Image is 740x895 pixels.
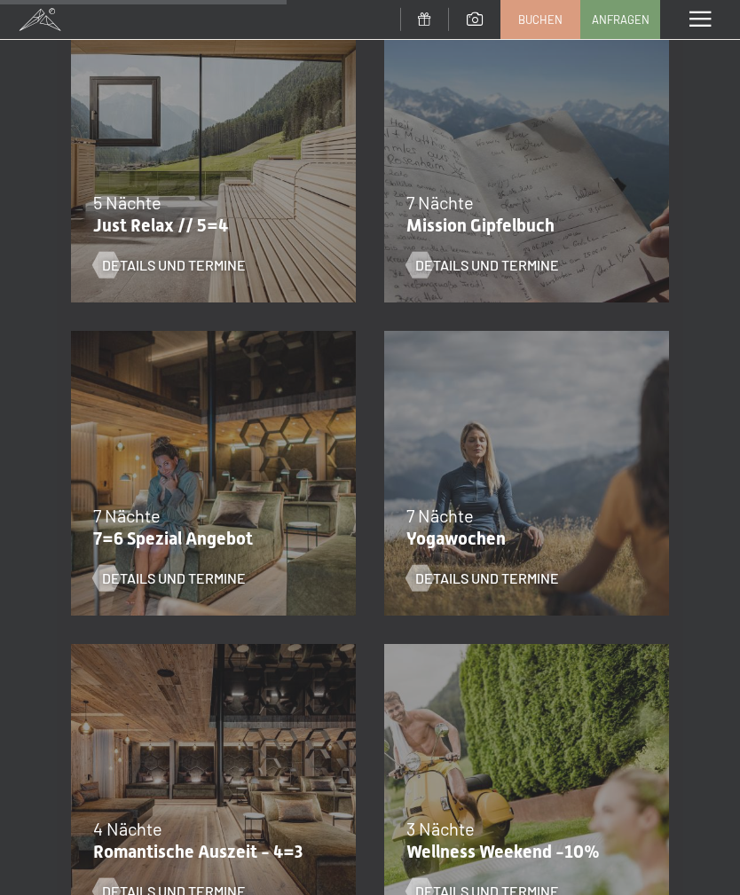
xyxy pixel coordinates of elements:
p: Romantische Auszeit - 4=3 [93,841,325,862]
p: 7=6 Spezial Angebot [93,528,325,549]
a: Details und Termine [406,255,559,275]
a: Anfragen [581,1,659,38]
p: Just Relax // 5=4 [93,215,325,236]
a: Details und Termine [93,255,246,275]
span: 4 Nächte [93,818,162,839]
span: 3 Nächte [406,818,475,839]
span: Details und Termine [415,255,559,275]
a: Buchen [501,1,579,38]
p: Mission Gipfelbuch [406,215,638,236]
span: 5 Nächte [93,192,161,213]
span: Details und Termine [102,255,246,275]
span: 7 Nächte [406,505,474,526]
span: Buchen [518,12,563,27]
a: Details und Termine [406,569,559,588]
span: 7 Nächte [93,505,161,526]
a: Details und Termine [93,569,246,588]
p: Wellness Weekend -10% [406,841,638,862]
span: Details und Termine [415,569,559,588]
span: Anfragen [592,12,649,27]
p: Yogawochen [406,528,638,549]
span: Details und Termine [102,569,246,588]
span: 7 Nächte [406,192,474,213]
